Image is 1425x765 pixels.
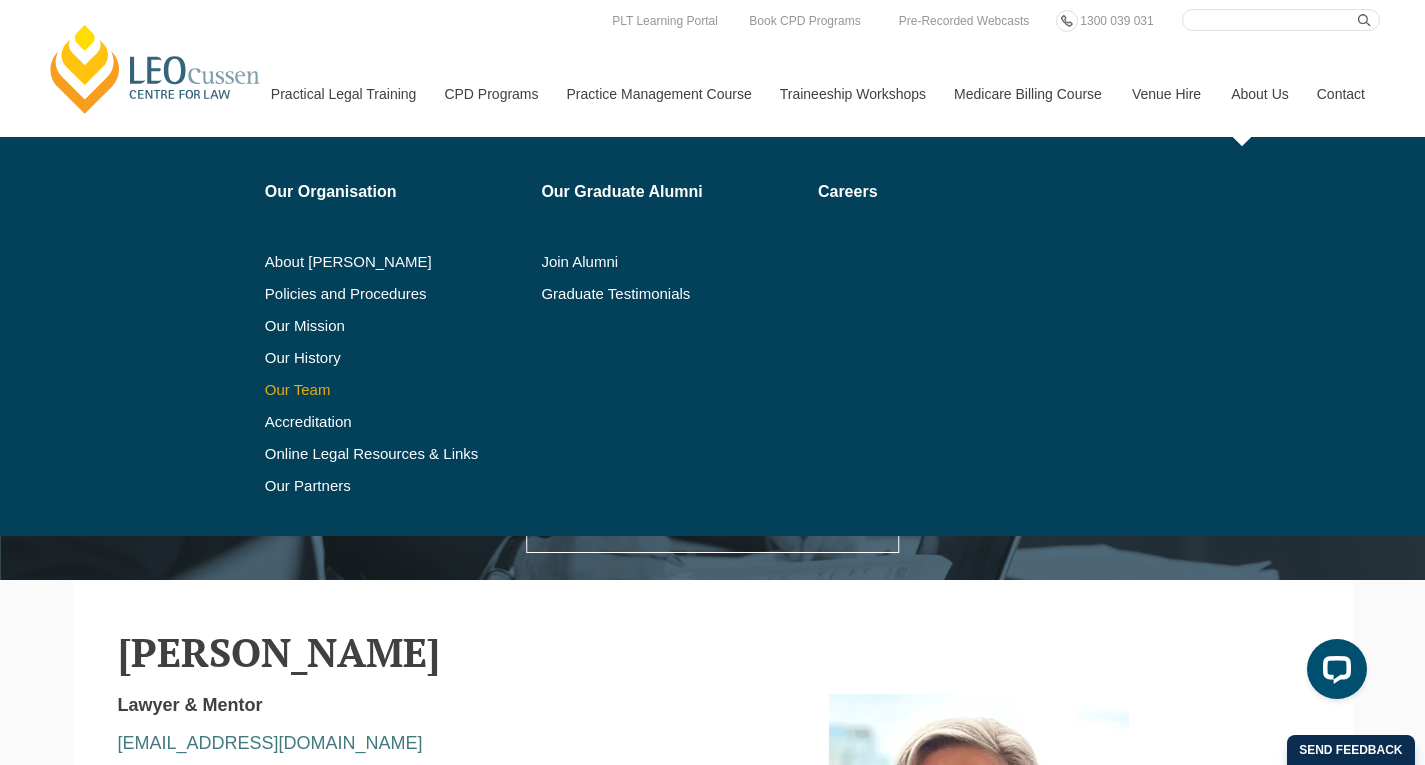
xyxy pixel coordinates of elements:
a: Careers [818,184,1045,200]
a: Graduate Testimonials [541,286,804,302]
a: Practice Management Course [552,51,765,137]
a: Our History [265,350,528,366]
a: Practical Legal Training [256,51,430,137]
a: Venue Hire [1117,51,1216,137]
a: Traineeship Workshops [765,51,939,137]
h2: [PERSON_NAME] [118,630,1308,674]
a: Medicare Billing Course [939,51,1117,137]
a: About Us [1216,51,1302,137]
a: CPD Programs [429,51,551,137]
span: 1300 039 031 [1080,14,1153,28]
a: PLT Learning Portal [607,10,723,32]
a: About [PERSON_NAME] [265,254,528,270]
a: Our Organisation [265,184,528,200]
a: Our Graduate Alumni [541,184,804,200]
a: Our Team [265,382,528,398]
a: [EMAIL_ADDRESS][DOMAIN_NAME] [118,733,423,753]
a: Book CPD Programs [744,10,865,32]
a: Our Mission [265,318,478,334]
a: Policies and Procedures [265,286,528,302]
a: Pre-Recorded Webcasts [894,10,1035,32]
a: Contact [1302,51,1380,137]
a: [PERSON_NAME] Centre for Law [45,22,266,116]
a: Online Legal Resources & Links [265,446,528,462]
strong: Lawyer & Mentor [118,695,263,715]
a: Join Alumni [541,254,804,270]
a: 1300 039 031 [1075,10,1158,32]
iframe: LiveChat chat widget [1291,631,1375,715]
a: Accreditation [265,414,528,430]
a: Our Partners [265,478,528,494]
